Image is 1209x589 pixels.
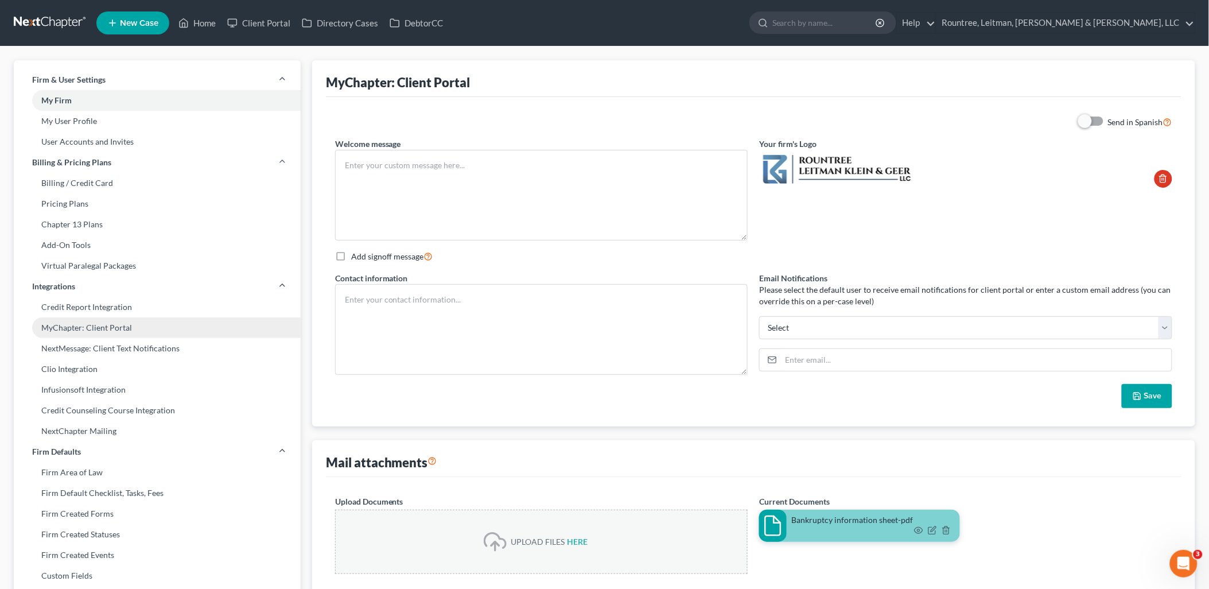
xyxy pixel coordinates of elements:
[14,545,301,565] a: Firm Created Events
[772,12,877,33] input: Search by name...
[759,138,817,150] label: Your firm's Logo
[1108,117,1163,127] span: Send in Spanish
[14,173,301,193] a: Billing / Credit Card
[759,284,1172,307] p: Please select the default user to receive email notifications for client portal or enter a custom...
[14,421,301,441] a: NextChapter Mailing
[14,462,301,483] a: Firm Area of Law
[14,235,301,255] a: Add-On Tools
[326,454,437,471] div: Mail attachments
[384,13,449,33] a: DebtorCC
[296,13,384,33] a: Directory Cases
[1170,550,1198,578] iframe: Intercom live chat
[120,19,158,28] span: New Case
[351,251,424,261] span: Add signoff message
[14,111,301,131] a: My User Profile
[221,13,296,33] a: Client Portal
[759,272,827,284] label: Email Notifications
[14,255,301,276] a: Virtual Paralegal Packages
[14,214,301,235] a: Chapter 13 Plans
[32,446,81,458] span: Firm Defaults
[14,483,301,503] a: Firm Default Checklist, Tasks, Fees
[14,131,301,152] a: User Accounts and Invites
[14,441,301,462] a: Firm Defaults
[1194,550,1203,559] span: 3
[759,495,830,507] label: Current Documents
[335,495,403,507] label: Upload Documents
[14,152,301,173] a: Billing & Pricing Plans
[759,150,915,188] img: c390b245-a62e-4080-b5ea-0c4ddfebe6e6.png
[1122,384,1172,408] button: Save
[14,359,301,379] a: Clio Integration
[335,272,408,284] label: Contact information
[14,503,301,524] a: Firm Created Forms
[14,69,301,90] a: Firm & User Settings
[14,524,301,545] a: Firm Created Statuses
[335,138,401,150] label: Welcome message
[14,193,301,214] a: Pricing Plans
[14,379,301,400] a: Infusionsoft Integration
[32,157,111,168] span: Billing & Pricing Plans
[14,297,301,317] a: Credit Report Integration
[14,400,301,421] a: Credit Counseling Course Integration
[32,74,106,86] span: Firm & User Settings
[936,13,1195,33] a: Rountree, Leitman, [PERSON_NAME] & [PERSON_NAME], LLC
[791,514,955,526] div: Bankruptcy information sheet-pdf
[897,13,935,33] a: Help
[511,536,565,548] div: UPLOAD FILES
[32,281,75,292] span: Integrations
[14,565,301,586] a: Custom Fields
[14,276,301,297] a: Integrations
[326,74,471,91] div: MyChapter: Client Portal
[14,90,301,111] a: My Firm
[14,338,301,359] a: NextMessage: Client Text Notifications
[781,349,1172,371] input: Enter email...
[173,13,221,33] a: Home
[14,317,301,338] a: MyChapter: Client Portal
